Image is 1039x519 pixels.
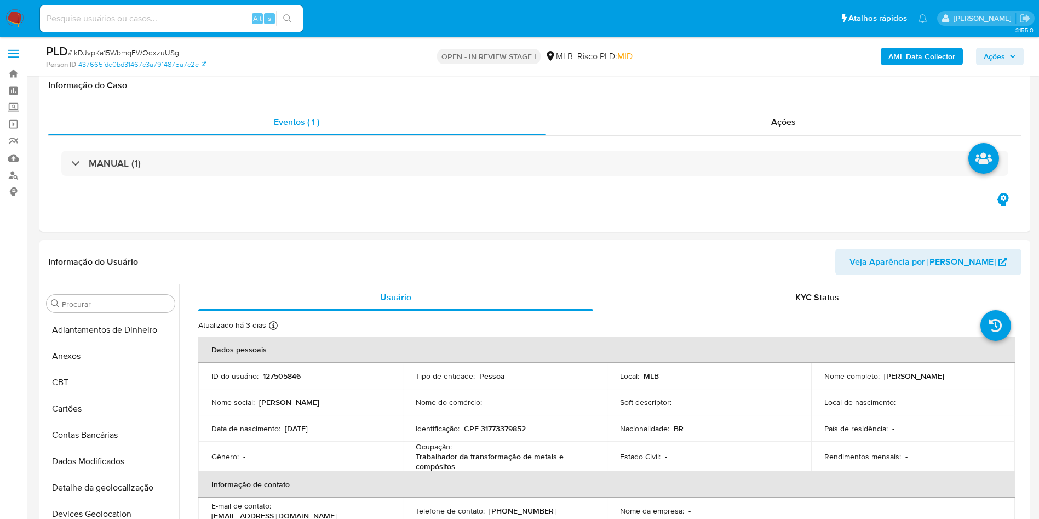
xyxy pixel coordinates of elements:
span: Ações [771,116,796,128]
p: ID do usuário : [211,371,259,381]
a: Notificações [918,14,927,23]
button: Procurar [51,299,60,308]
p: [PHONE_NUMBER] [489,506,556,516]
p: - [676,397,678,407]
p: Data de nascimento : [211,424,280,434]
p: - [688,506,691,516]
h1: Informação do Caso [48,80,1021,91]
button: Cartões [42,396,179,422]
button: search-icon [276,11,299,26]
button: CBT [42,369,179,396]
span: Veja Aparência por [PERSON_NAME] [849,249,996,275]
p: Nome completo : [824,371,880,381]
p: - [243,452,245,461]
input: Procurar [62,299,170,309]
p: Estado Civil : [620,452,661,461]
span: MID [617,50,633,62]
p: CPF 31773379852 [464,424,526,434]
button: AML Data Collector [881,48,963,65]
span: KYC Status [795,291,839,304]
span: Risco PLD: [577,50,633,62]
p: E-mail de contato : [211,501,271,511]
p: País de residência : [824,424,888,434]
span: Eventos ( 1 ) [274,116,319,128]
p: Trabalhador da transformação de metais e compósitos [416,452,589,471]
h3: MANUAL (1) [89,157,141,169]
h1: Informação do Usuário [48,256,138,267]
button: Veja Aparência por [PERSON_NAME] [835,249,1021,275]
p: Rendimentos mensais : [824,452,901,461]
button: Ações [976,48,1024,65]
th: Dados pessoais [198,337,1015,363]
button: Contas Bancárias [42,422,179,448]
span: Ações [984,48,1005,65]
p: Nome social : [211,397,255,407]
p: Local de nascimento : [824,397,896,407]
b: AML Data Collector [888,48,955,65]
p: Gênero : [211,452,239,461]
p: - [900,397,902,407]
b: PLD [46,42,68,60]
p: yngrid.fernandes@mercadolivre.com [954,13,1015,24]
p: [PERSON_NAME] [884,371,944,381]
p: Atualizado há 3 dias [198,320,266,330]
span: Usuário [380,291,411,304]
p: Nome da empresa : [620,506,684,516]
p: Soft descriptor : [620,397,671,407]
button: Dados Modificados [42,448,179,475]
th: Informação de contato [198,471,1015,498]
span: s [268,13,271,24]
span: Atalhos rápidos [848,13,907,24]
a: 437665fde0bd31467c3a7914875a7c2e [78,60,206,70]
p: Nome do comércio : [416,397,482,407]
p: - [486,397,489,407]
p: Local : [620,371,639,381]
b: Person ID [46,60,76,70]
p: Nacionalidade : [620,424,669,434]
p: - [892,424,894,434]
p: Ocupação : [416,442,452,452]
p: 127505846 [263,371,301,381]
span: # IkDJvpKa15WbmqFWOdxzuUSg [68,47,179,58]
p: Telefone de contato : [416,506,485,516]
button: Adiantamentos de Dinheiro [42,317,179,343]
p: MLB [644,371,659,381]
div: MANUAL (1) [61,151,1008,176]
span: Alt [253,13,262,24]
button: Anexos [42,343,179,369]
p: - [905,452,908,461]
p: - [665,452,667,461]
p: Tipo de entidade : [416,371,475,381]
p: Pessoa [479,371,505,381]
div: MLB [545,50,573,62]
p: Identificação : [416,424,460,434]
p: [PERSON_NAME] [259,397,319,407]
p: BR [674,424,684,434]
p: OPEN - IN REVIEW STAGE I [437,49,541,64]
p: [DATE] [285,424,308,434]
a: Sair [1019,13,1031,24]
button: Detalhe da geolocalização [42,475,179,501]
input: Pesquise usuários ou casos... [40,12,303,26]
